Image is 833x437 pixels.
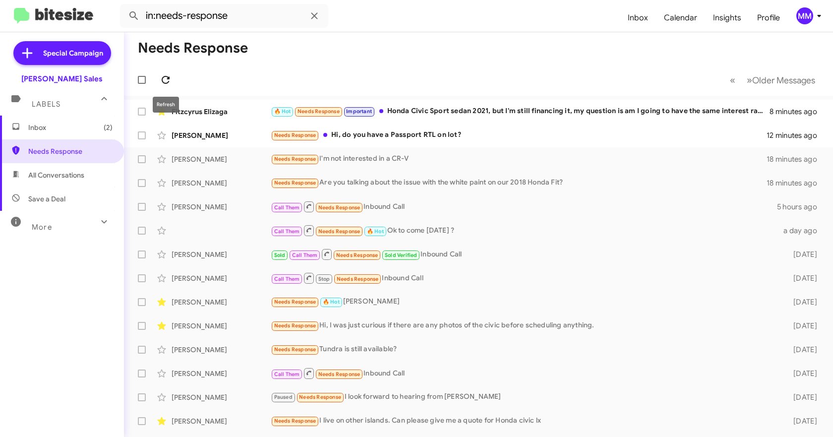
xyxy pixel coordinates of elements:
[323,299,340,305] span: 🔥 Hot
[796,7,813,24] div: MM
[172,321,271,331] div: [PERSON_NAME]
[271,177,767,188] div: Are you talking about the issue with the white paint on our 2018 Honda Fit?
[271,296,779,308] div: [PERSON_NAME]
[724,70,821,90] nav: Page navigation example
[172,273,271,283] div: [PERSON_NAME]
[104,123,113,132] span: (2)
[274,108,291,115] span: 🔥 Hot
[318,371,360,377] span: Needs Response
[271,272,779,284] div: Inbound Call
[271,320,779,331] div: Hi, I was just curious if there are any photos of the civic before scheduling anything.
[656,3,705,32] a: Calendar
[271,106,770,117] div: Honda Civic Sport sedan 2021, but I'm still financing it, my question is am I going to have the s...
[779,345,825,355] div: [DATE]
[274,322,316,329] span: Needs Response
[120,4,328,28] input: Search
[28,146,113,156] span: Needs Response
[274,204,300,211] span: Call Them
[153,97,179,113] div: Refresh
[28,170,84,180] span: All Conversations
[779,250,825,259] div: [DATE]
[32,100,60,109] span: Labels
[299,394,341,400] span: Needs Response
[705,3,749,32] a: Insights
[172,202,271,212] div: [PERSON_NAME]
[779,369,825,378] div: [DATE]
[271,391,779,403] div: I look forward to hearing from [PERSON_NAME]
[13,41,111,65] a: Special Campaign
[767,178,825,188] div: 18 minutes ago
[385,252,417,258] span: Sold Verified
[138,40,248,56] h1: Needs Response
[172,345,271,355] div: [PERSON_NAME]
[346,108,372,115] span: Important
[271,224,779,237] div: Ok to come [DATE] ?
[172,107,271,117] div: Fitzcyrus Elizaga
[274,132,316,138] span: Needs Response
[172,154,271,164] div: [PERSON_NAME]
[318,204,360,211] span: Needs Response
[271,344,779,355] div: Tundra is still available?
[271,153,767,165] div: I'm not interested in a CR-V
[28,194,65,204] span: Save a Deal
[172,392,271,402] div: [PERSON_NAME]
[770,107,825,117] div: 8 minutes ago
[274,418,316,424] span: Needs Response
[172,178,271,188] div: [PERSON_NAME]
[749,3,788,32] a: Profile
[620,3,656,32] a: Inbox
[32,223,52,232] span: More
[172,416,271,426] div: [PERSON_NAME]
[767,154,825,164] div: 18 minutes ago
[172,369,271,378] div: [PERSON_NAME]
[767,130,825,140] div: 12 minutes ago
[271,200,777,213] div: Inbound Call
[274,156,316,162] span: Needs Response
[274,252,286,258] span: Sold
[274,346,316,353] span: Needs Response
[271,129,767,141] div: Hi, do you have a Passport RTL on lot?
[28,123,113,132] span: Inbox
[297,108,340,115] span: Needs Response
[271,367,779,379] div: Inbound Call
[788,7,822,24] button: MM
[747,74,752,86] span: »
[274,394,293,400] span: Paused
[777,202,825,212] div: 5 hours ago
[271,415,779,427] div: I live on other islands. Can please give me a quote for Honda civic lx
[779,273,825,283] div: [DATE]
[724,70,741,90] button: Previous
[779,321,825,331] div: [DATE]
[779,392,825,402] div: [DATE]
[779,297,825,307] div: [DATE]
[274,228,300,235] span: Call Them
[274,371,300,377] span: Call Them
[274,276,300,282] span: Call Them
[336,252,378,258] span: Needs Response
[779,226,825,236] div: a day ago
[730,74,735,86] span: «
[318,228,360,235] span: Needs Response
[741,70,821,90] button: Next
[172,250,271,259] div: [PERSON_NAME]
[43,48,103,58] span: Special Campaign
[752,75,815,86] span: Older Messages
[21,74,103,84] div: [PERSON_NAME] Sales
[172,130,271,140] div: [PERSON_NAME]
[337,276,379,282] span: Needs Response
[271,248,779,260] div: Inbound Call
[172,297,271,307] div: [PERSON_NAME]
[318,276,330,282] span: Stop
[367,228,384,235] span: 🔥 Hot
[292,252,318,258] span: Call Them
[779,416,825,426] div: [DATE]
[274,299,316,305] span: Needs Response
[274,180,316,186] span: Needs Response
